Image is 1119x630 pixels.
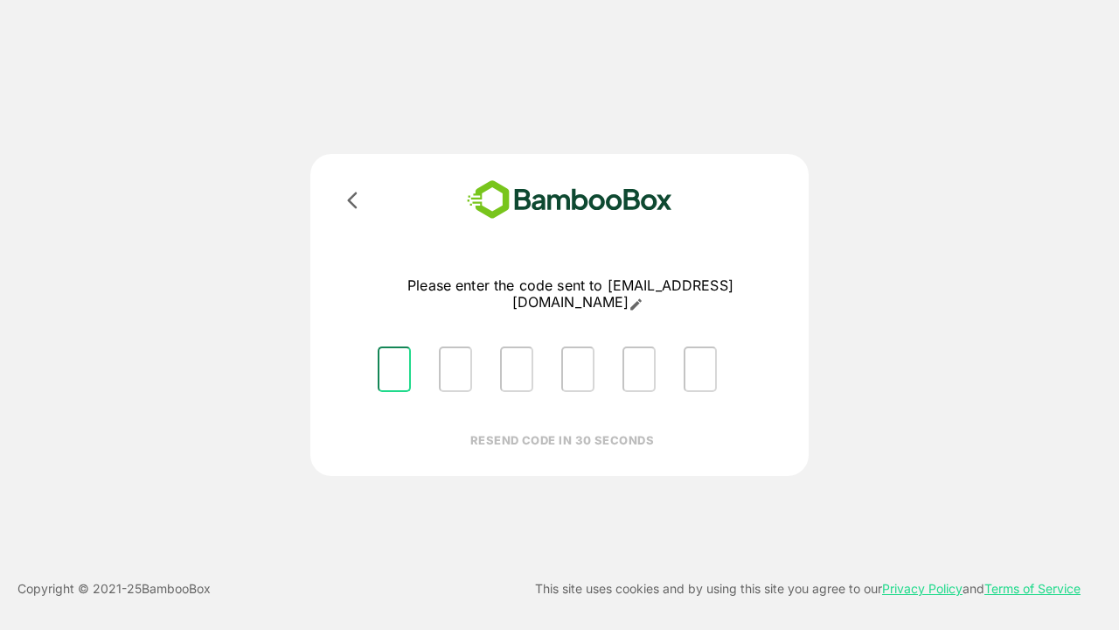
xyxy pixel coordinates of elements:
input: Please enter OTP character 5 [622,346,656,392]
a: Privacy Policy [882,581,963,596]
p: This site uses cookies and by using this site you agree to our and [535,578,1081,599]
input: Please enter OTP character 4 [561,346,594,392]
img: bamboobox [441,175,698,225]
input: Please enter OTP character 2 [439,346,472,392]
p: Please enter the code sent to [EMAIL_ADDRESS][DOMAIN_NAME] [364,277,777,311]
a: Terms of Service [984,581,1081,596]
input: Please enter OTP character 3 [500,346,533,392]
input: Please enter OTP character 6 [684,346,717,392]
input: Please enter OTP character 1 [378,346,411,392]
p: Copyright © 2021- 25 BambooBox [17,578,211,599]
